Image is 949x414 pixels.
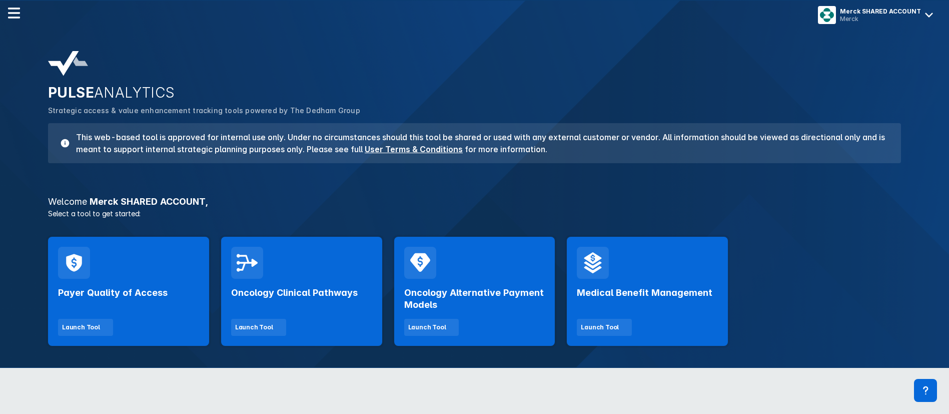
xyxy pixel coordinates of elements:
[48,84,901,101] h2: PULSE
[48,237,209,346] a: Payer Quality of AccessLaunch Tool
[840,8,921,15] div: Merck SHARED ACCOUNT
[231,319,286,336] button: Launch Tool
[840,15,921,23] div: Merck
[42,208,907,219] p: Select a tool to get started:
[820,8,834,22] img: menu button
[221,237,382,346] a: Oncology Clinical PathwaysLaunch Tool
[581,323,619,332] div: Launch Tool
[408,323,446,332] div: Launch Tool
[567,237,728,346] a: Medical Benefit ManagementLaunch Tool
[235,323,273,332] div: Launch Tool
[58,319,113,336] button: Launch Tool
[94,84,175,101] span: ANALYTICS
[577,319,632,336] button: Launch Tool
[404,319,459,336] button: Launch Tool
[404,287,545,311] h2: Oncology Alternative Payment Models
[70,131,889,155] h3: This web-based tool is approved for internal use only. Under no circumstances should this tool be...
[8,7,20,19] img: menu--horizontal.svg
[48,105,901,116] p: Strategic access & value enhancement tracking tools powered by The Dedham Group
[48,51,88,76] img: pulse-analytics-logo
[394,237,555,346] a: Oncology Alternative Payment ModelsLaunch Tool
[48,196,87,207] span: Welcome
[577,287,712,299] h2: Medical Benefit Management
[365,144,463,154] a: User Terms & Conditions
[62,323,100,332] div: Launch Tool
[58,287,168,299] h2: Payer Quality of Access
[42,197,907,206] h3: Merck SHARED ACCOUNT ,
[914,379,937,402] div: Contact Support
[231,287,358,299] h2: Oncology Clinical Pathways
